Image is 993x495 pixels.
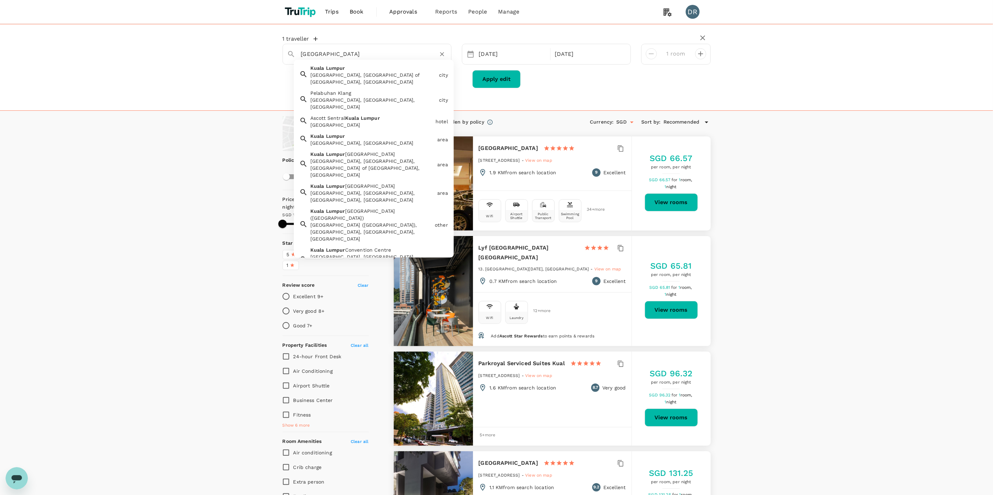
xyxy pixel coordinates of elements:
[283,4,320,19] img: TruTrip logo
[293,368,333,374] span: Air Conditioning
[603,169,626,176] p: Excellent
[351,343,368,348] span: Clear all
[665,184,678,189] span: 1
[491,334,594,338] span: Add to earn points & rewards
[436,8,457,16] span: Reports
[486,316,494,320] div: Wifi
[650,153,692,164] h5: SGD 66.57
[681,177,692,182] span: room,
[594,267,621,271] span: View on map
[325,8,339,16] span: Trips
[310,221,432,242] div: [GEOGRAPHIC_DATA] ([GEOGRAPHIC_DATA]), [GEOGRAPHIC_DATA], [GEOGRAPHIC_DATA], [GEOGRAPHIC_DATA]
[472,70,521,88] button: Apply edit
[345,247,391,253] span: Convention Centre
[310,183,324,189] span: Kuala
[283,212,323,217] span: SGD 13 - SGD 500+
[650,271,692,278] span: per room, per night
[293,293,324,300] p: Excellent 9+
[679,393,693,397] span: 1
[561,212,580,220] div: Swimming Pool
[326,247,345,253] span: Lumpur
[293,464,322,470] span: Crib charge
[345,151,395,157] span: [GEOGRAPHIC_DATA]
[645,301,698,319] button: View rooms
[649,468,693,479] h5: SGD 131.25
[326,133,345,139] span: Lumpur
[310,115,345,121] span: Ascott Sentral
[283,157,287,163] p: Policy
[490,169,556,176] p: 1.9 KM from search location
[680,285,692,290] span: room,
[446,53,448,55] button: Close
[603,278,626,285] p: Excellent
[293,397,333,403] span: Business Center
[283,282,315,289] h6: Review score
[283,196,347,211] h6: Price (per room, per night)
[490,278,557,285] p: 0.7 KM from search location
[672,393,679,397] span: for
[326,151,345,157] span: Lumpur
[602,384,626,391] p: Very good
[645,193,698,211] a: View rooms
[665,400,678,404] span: 1
[437,49,447,59] button: Clear
[479,267,589,271] span: 13. [GEOGRAPHIC_DATA][DATE], [GEOGRAPHIC_DATA]
[310,247,324,253] span: Kuala
[326,208,345,214] span: Lumpur
[498,8,519,16] span: Manage
[593,384,598,391] span: 8.7
[525,472,552,478] a: View on map
[479,458,538,468] h6: [GEOGRAPHIC_DATA]
[310,121,433,128] div: [GEOGRAPHIC_DATA]
[479,473,520,478] span: [STREET_ADDRESS]
[525,157,552,163] a: View on map
[522,158,525,163] span: -
[345,115,359,121] span: Kuala
[350,8,364,16] span: Book
[435,257,448,264] div: other
[310,140,434,146] div: [GEOGRAPHIC_DATA], [GEOGRAPHIC_DATA]
[525,372,552,378] a: View on map
[593,484,599,491] span: 9.2
[681,393,692,397] span: room,
[662,48,690,59] input: Add rooms
[310,208,395,221] span: [GEOGRAPHIC_DATA] ([GEOGRAPHIC_DATA])
[642,118,661,126] h6: Sort by :
[507,212,526,220] div: Airport Shuttle
[469,8,487,16] span: People
[476,48,549,61] div: [DATE]
[649,479,693,486] span: per room, per night
[649,393,672,397] span: SGD 96.32
[479,143,538,153] h6: [GEOGRAPHIC_DATA]
[326,65,345,71] span: Lumpur
[287,251,290,258] span: 5
[678,285,693,290] span: 1
[480,433,490,437] span: 5 + more
[664,118,700,126] span: Recommended
[358,283,369,288] span: Clear
[287,262,288,269] span: 1
[293,308,325,314] p: Very good 8+
[667,184,677,189] span: night
[479,373,520,378] span: [STREET_ADDRESS]
[283,240,309,247] h6: Star rating
[649,177,672,182] span: SGD 66.57
[587,207,597,212] span: 34 + more
[310,151,324,157] span: Kuala
[437,161,448,168] div: area
[650,368,692,379] h5: SGD 96.32
[650,379,692,386] span: per room, per night
[672,285,678,290] span: for
[361,115,380,121] span: Lumpur
[479,243,579,262] h6: Lyf [GEOGRAPHIC_DATA] [GEOGRAPHIC_DATA]
[486,214,494,218] div: Wifi
[283,116,369,151] div: View on map
[293,322,312,329] p: Good 7+
[479,359,565,368] h6: Parkroyal Serviced Suites Kual
[351,439,368,444] span: Clear all
[590,118,613,126] h6: Currency :
[650,164,692,171] span: per room, per night
[390,8,424,16] span: Approvals
[310,133,324,139] span: Kuala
